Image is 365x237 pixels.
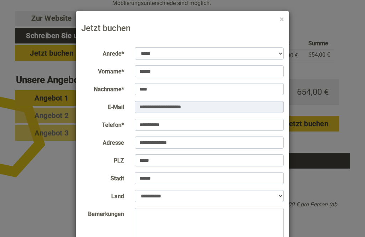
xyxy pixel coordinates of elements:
[76,101,129,112] label: E-Mail
[76,154,129,165] label: PLZ
[101,5,127,17] div: [DATE]
[76,208,129,218] label: Bemerkungen
[76,83,129,94] label: Nachname*
[76,65,129,76] label: Vorname*
[76,119,129,129] label: Telefon*
[81,24,284,33] h3: Jetzt buchen
[11,21,112,26] div: APIPURA hotel rinner
[5,19,115,41] div: Guten Tag, wie können wir Ihnen helfen?
[180,185,227,200] button: Senden
[76,190,129,201] label: Land
[76,172,129,183] label: Stadt
[11,35,112,40] small: 13:10
[280,16,284,23] button: ×
[76,47,129,58] label: Anrede*
[76,136,129,147] label: Adresse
